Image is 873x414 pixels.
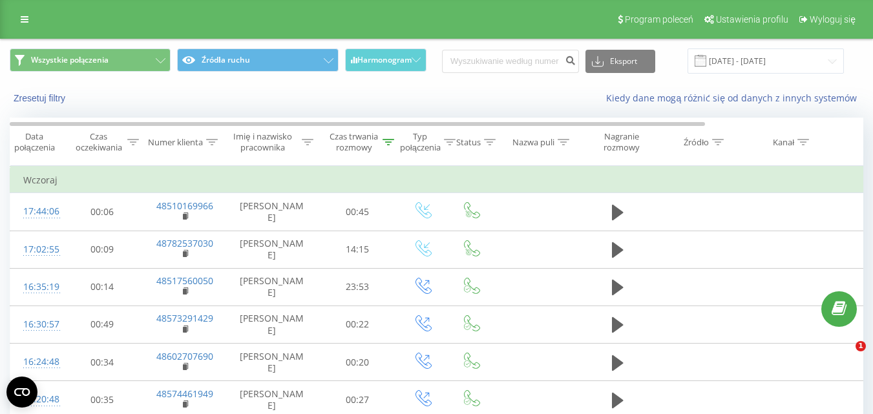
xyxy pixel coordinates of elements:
td: [PERSON_NAME] [227,268,317,305]
div: Typ połączenia [400,131,441,153]
div: Data połączenia [10,131,58,153]
span: Wszystkie połączenia [31,55,109,65]
td: 00:22 [317,305,398,343]
a: Kiedy dane mogą różnić się od danych z innych systemów [606,92,863,104]
td: [PERSON_NAME] [227,231,317,268]
button: Źródła ruchu [177,48,338,72]
div: Źródło [684,137,709,148]
div: 17:02:55 [23,237,49,262]
span: Harmonogram [357,56,412,65]
span: Ustawienia profilu [716,14,788,25]
td: 00:45 [317,193,398,231]
div: Czas trwania rozmowy [328,131,379,153]
a: 48602707690 [156,350,213,362]
a: 48574461949 [156,388,213,400]
div: 16:35:19 [23,274,49,300]
button: Zresetuj filtry [10,92,72,104]
button: Harmonogram [345,48,427,72]
td: 00:34 [62,344,143,381]
div: 16:24:48 [23,349,49,375]
div: Nazwa puli [512,137,554,148]
button: Wszystkie połączenia [10,48,171,72]
td: 00:14 [62,268,143,305]
td: 00:20 [317,344,398,381]
input: Wyszukiwanie według numeru [442,50,579,73]
button: Open CMP widget [6,377,37,408]
a: 48573291429 [156,312,213,324]
iframe: Intercom live chat [829,341,860,372]
td: [PERSON_NAME] [227,344,317,381]
span: 1 [856,341,866,351]
a: 48782537030 [156,237,213,249]
div: Nagranie rozmowy [590,131,653,153]
td: [PERSON_NAME] [227,193,317,231]
td: 00:49 [62,305,143,343]
td: 23:53 [317,268,398,305]
td: 00:09 [62,231,143,268]
div: Numer klienta [148,137,203,148]
div: Czas oczekiwania [73,131,124,153]
td: 00:06 [62,193,143,231]
div: 16:20:48 [23,387,49,412]
span: Program poleceń [625,14,693,25]
td: [PERSON_NAME] [227,305,317,343]
div: Kanał [773,137,794,148]
div: Imię i nazwisko pracownika [227,131,299,153]
td: 14:15 [317,231,398,268]
span: Wyloguj się [810,14,856,25]
a: 48517560050 [156,274,213,287]
div: 17:44:06 [23,199,49,224]
a: 48510169966 [156,200,213,212]
div: 16:30:57 [23,312,49,337]
button: Eksport [585,50,655,73]
div: Status [456,137,481,148]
